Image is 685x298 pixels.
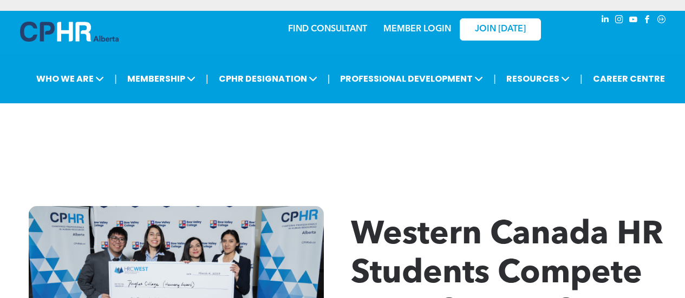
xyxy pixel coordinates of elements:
span: PROFESSIONAL DEVELOPMENT [337,69,486,89]
li: | [328,68,330,90]
li: | [580,68,583,90]
span: JOIN [DATE] [475,24,526,35]
li: | [114,68,117,90]
a: linkedin [599,14,611,28]
li: | [206,68,208,90]
a: JOIN [DATE] [460,18,541,41]
a: MEMBER LOGIN [383,25,451,34]
a: FIND CONSULTANT [288,25,367,34]
span: RESOURCES [503,69,573,89]
a: youtube [628,14,640,28]
span: WHO WE ARE [33,69,107,89]
img: A blue and white logo for cp alberta [20,22,119,42]
a: instagram [614,14,625,28]
a: facebook [642,14,654,28]
span: MEMBERSHIP [124,69,199,89]
span: CPHR DESIGNATION [216,69,321,89]
li: | [493,68,496,90]
a: CAREER CENTRE [590,69,668,89]
a: Social network [656,14,668,28]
